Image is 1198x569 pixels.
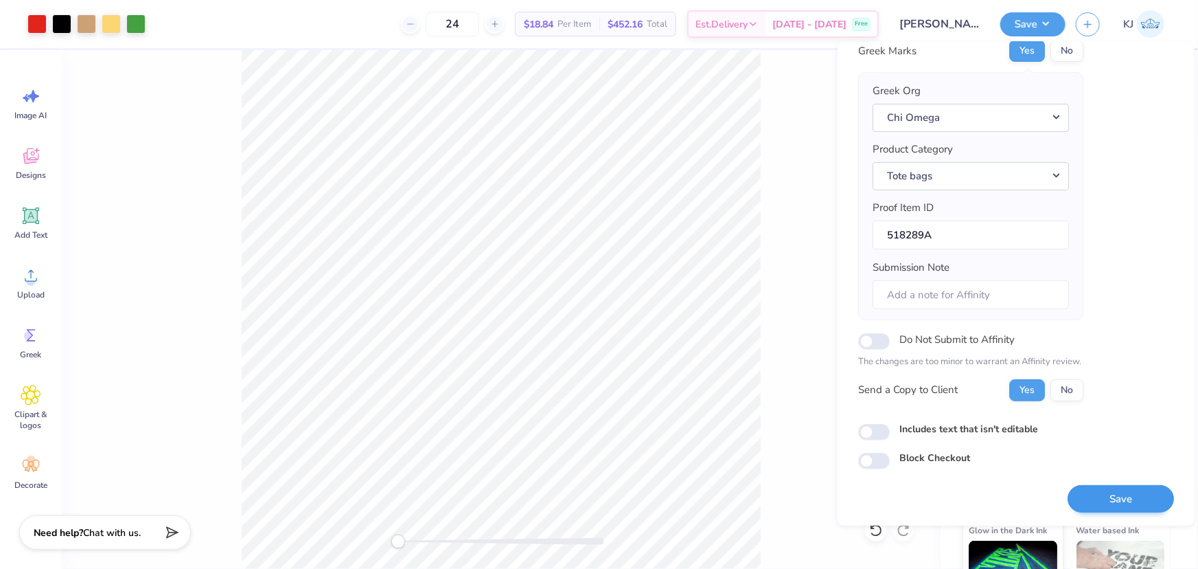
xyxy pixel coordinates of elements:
span: Greek [21,349,42,360]
label: Proof Item ID [873,200,934,216]
button: Yes [1009,379,1045,401]
span: $452.16 [608,17,643,32]
span: Water based Ink [1076,523,1140,537]
span: KJ [1123,16,1133,32]
span: Chat with us. [83,526,141,539]
button: Tote bags [873,161,1069,189]
input: – – [426,12,479,36]
strong: Need help? [34,526,83,539]
label: Greek Org [873,83,921,99]
span: Decorate [14,480,47,491]
span: Total [647,17,667,32]
span: Free [855,19,868,29]
span: Clipart & logos [8,409,54,431]
label: Do Not Submit to Affinity [899,331,1015,348]
label: Submission Note [873,260,949,276]
div: Accessibility label [391,535,405,548]
img: Kendra Jingco [1137,10,1164,38]
span: Glow in the Dark Ink [969,523,1047,537]
span: Upload [17,289,45,300]
span: Designs [16,170,46,181]
button: Yes [1009,40,1045,62]
div: Send a Copy to Client [858,382,958,398]
span: Add Text [14,230,47,241]
a: KJ [1117,10,1171,38]
label: Product Category [873,142,953,157]
button: Save [1068,484,1174,513]
p: The changes are too minor to warrant an Affinity review. [858,355,1083,369]
span: [DATE] - [DATE] [772,17,846,32]
span: Image AI [15,110,47,121]
label: Block Checkout [899,451,970,465]
span: Est. Delivery [695,17,748,32]
div: Greek Marks [858,43,917,59]
input: Untitled Design [889,10,990,38]
label: Includes text that isn't editable [899,421,1038,436]
button: No [1050,40,1083,62]
button: Chi Omega [873,103,1069,131]
span: $18.84 [524,17,553,32]
input: Add a note for Affinity [873,280,1069,309]
button: No [1050,379,1083,401]
span: Per Item [557,17,591,32]
button: Save [1000,12,1065,36]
